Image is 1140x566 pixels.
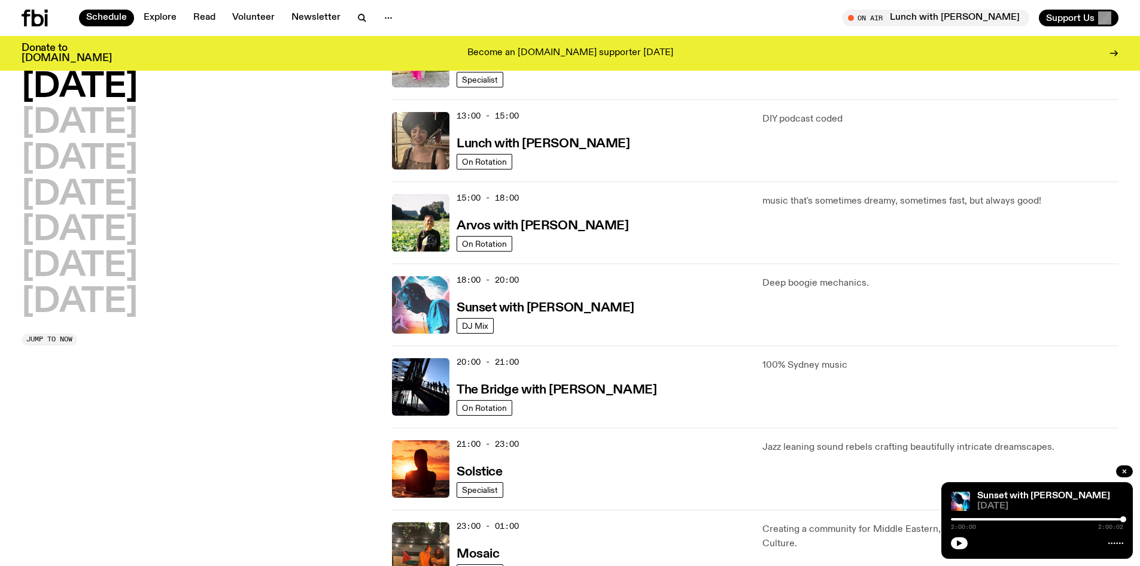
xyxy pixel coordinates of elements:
[457,318,494,334] a: DJ Mix
[457,546,499,561] a: Mosaic
[462,321,488,330] span: DJ Mix
[136,10,184,26] a: Explore
[392,358,449,416] img: People climb Sydney's Harbour Bridge
[284,10,348,26] a: Newsletter
[457,138,630,150] h3: Lunch with [PERSON_NAME]
[462,485,498,494] span: Specialist
[457,192,519,204] span: 15:00 - 18:00
[462,75,498,84] span: Specialist
[842,10,1029,26] button: On AirLunch with [PERSON_NAME]
[22,143,138,176] button: [DATE]
[22,178,138,212] button: [DATE]
[1046,13,1095,23] span: Support Us
[457,72,503,87] a: Specialist
[457,384,656,396] h3: The Bridge with [PERSON_NAME]
[1098,524,1123,530] span: 2:00:02
[462,239,507,248] span: On Rotation
[392,276,449,334] img: Simon Caldwell stands side on, looking downwards. He has headphones on. Behind him is a brightly ...
[457,356,519,368] span: 20:00 - 21:00
[762,440,1118,455] p: Jazz leaning sound rebels crafting beautifully intricate dreamscapes.
[22,286,138,319] button: [DATE]
[762,358,1118,373] p: 100% Sydney music
[977,491,1110,501] a: Sunset with [PERSON_NAME]
[457,274,519,286] span: 18:00 - 20:00
[457,382,656,396] a: The Bridge with [PERSON_NAME]
[457,154,512,170] a: On Rotation
[22,71,138,104] button: [DATE]
[762,112,1118,126] p: DIY podcast coded
[457,520,519,532] span: 23:00 - 01:00
[22,334,77,346] button: Jump to now
[951,524,976,530] span: 2:00:00
[762,522,1118,551] p: Creating a community for Middle Eastern, [DEMOGRAPHIC_DATA], and African Culture.
[186,10,223,26] a: Read
[392,194,449,252] img: Bri is smiling and wearing a black t-shirt. She is standing in front of a lush, green field. Ther...
[462,157,507,166] span: On Rotation
[1039,10,1118,26] button: Support Us
[457,466,502,479] h3: Solstice
[457,438,519,450] span: 21:00 - 23:00
[457,482,503,498] a: Specialist
[457,110,519,122] span: 13:00 - 15:00
[977,502,1123,511] span: [DATE]
[457,302,634,314] h3: Sunset with [PERSON_NAME]
[457,135,630,150] a: Lunch with [PERSON_NAME]
[457,299,634,314] a: Sunset with [PERSON_NAME]
[26,336,72,343] span: Jump to now
[22,43,112,63] h3: Donate to [DOMAIN_NAME]
[457,548,499,561] h3: Mosaic
[462,403,507,412] span: On Rotation
[22,214,138,247] button: [DATE]
[457,217,628,232] a: Arvos with [PERSON_NAME]
[457,220,628,232] h3: Arvos with [PERSON_NAME]
[225,10,282,26] a: Volunteer
[22,250,138,283] button: [DATE]
[762,276,1118,290] p: Deep boogie mechanics.
[467,48,673,59] p: Become an [DOMAIN_NAME] supporter [DATE]
[457,464,502,479] a: Solstice
[762,194,1118,208] p: music that's sometimes dreamy, sometimes fast, but always good!
[457,400,512,416] a: On Rotation
[79,10,134,26] a: Schedule
[457,236,512,252] a: On Rotation
[22,107,138,140] button: [DATE]
[392,440,449,498] img: A girl standing in the ocean as waist level, staring into the rise of the sun.
[951,492,970,511] img: Simon Caldwell stands side on, looking downwards. He has headphones on. Behind him is a brightly ...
